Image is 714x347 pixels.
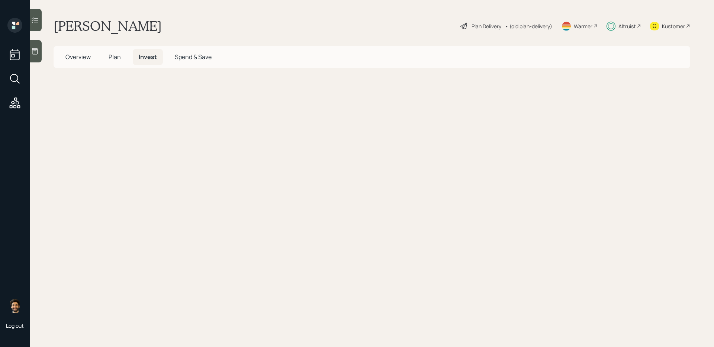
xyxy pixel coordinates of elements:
img: eric-schwartz-headshot.png [7,298,22,313]
div: Altruist [618,22,636,30]
span: Spend & Save [175,53,212,61]
h1: [PERSON_NAME] [54,18,162,34]
div: Plan Delivery [472,22,501,30]
div: Kustomer [662,22,685,30]
span: Overview [65,53,91,61]
span: Plan [109,53,121,61]
span: Invest [139,53,157,61]
div: • (old plan-delivery) [505,22,552,30]
div: Log out [6,322,24,329]
div: Warmer [574,22,592,30]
